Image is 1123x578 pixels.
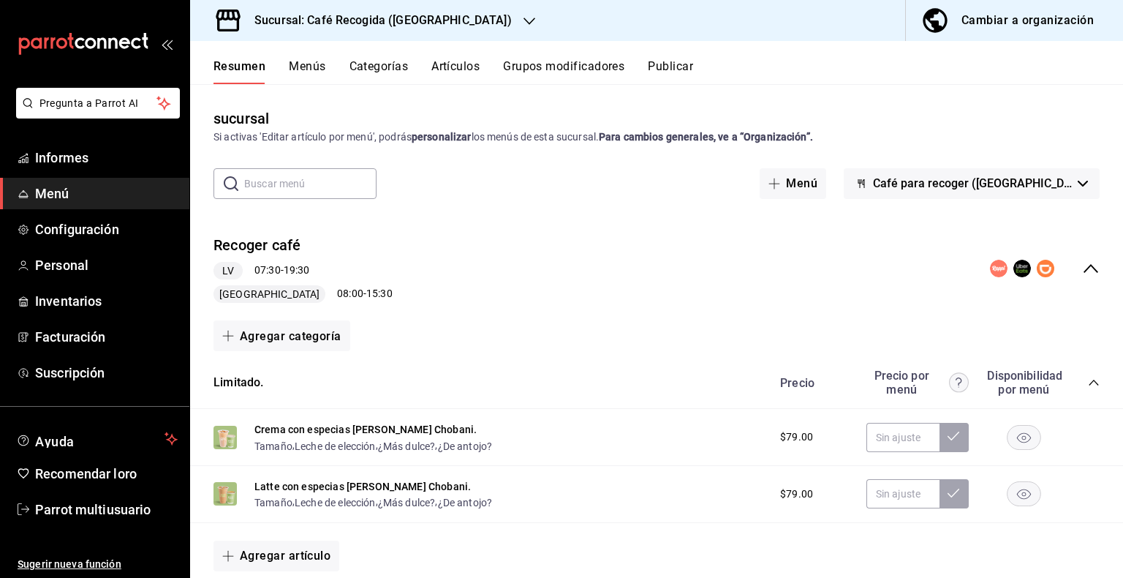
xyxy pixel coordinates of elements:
font: Artículos [431,59,480,73]
font: Precio por menú [874,369,929,397]
button: Leche de elección [295,495,376,511]
font: 19:30 [284,264,310,276]
button: ¿De antojo? [438,438,493,454]
font: $79.00 [780,431,813,443]
img: Avance [213,482,237,506]
font: Disponibilidad por menú [987,369,1062,397]
font: Facturación [35,329,105,345]
font: Configuración [35,222,119,237]
font: , [292,495,295,507]
button: Tamaño [254,438,292,454]
font: Leche de elección [295,440,376,452]
font: Categorías [349,59,409,73]
font: Suscripción [35,365,105,380]
div: pestañas de navegación [213,59,1123,84]
font: Menú [35,186,69,201]
font: ¿De antojo? [438,498,493,509]
font: LV [222,265,234,277]
button: Agregar artículo [213,541,339,571]
button: Tamaño [254,495,292,511]
font: , [376,439,378,451]
font: Agregar categoría [240,329,341,343]
font: sucursal [213,110,269,127]
button: abrir_cajón_menú [161,38,173,50]
font: Grupos modificadores [503,59,624,73]
font: Inventarios [35,293,102,309]
button: Latte con especias [PERSON_NAME] Chobani. [254,478,471,494]
button: Pregunta a Parrot AI [16,88,180,119]
font: personalizar [412,131,472,143]
font: - [281,264,284,276]
div: colapsar-fila-del-menú [190,222,1123,315]
font: Limitado. [213,375,264,389]
font: ¿Más dulce? [378,440,436,452]
font: Parrot multiusuario [35,502,151,517]
button: colapsar-categoría-fila [1088,377,1100,389]
button: Café para recoger ([GEOGRAPHIC_DATA]) [844,168,1100,199]
font: , [292,439,295,451]
font: Personal [35,258,88,273]
font: [GEOGRAPHIC_DATA] [219,288,319,300]
font: Cambiar a organización [961,13,1094,27]
font: Sugerir nueva función [18,558,121,570]
font: Recoger café [213,237,301,255]
font: Menú [786,176,817,190]
font: ¿De antojo? [438,440,493,452]
font: 08:00 [337,288,363,299]
font: Café para recoger ([GEOGRAPHIC_DATA]) [873,176,1093,190]
font: Pregunta a Parrot AI [39,97,139,109]
font: Precio [780,376,814,390]
font: , [435,495,437,507]
font: Agregar artículo [240,549,330,563]
font: ¿Más dulce? [378,498,436,509]
font: Menús [289,59,325,73]
font: 07:30 [254,264,281,276]
button: Menú [760,168,826,199]
font: , [435,439,437,451]
font: Para cambios generales, ve a “Organización”. [599,131,813,143]
font: los menús de esta sucursal. [472,131,600,143]
font: $79.00 [780,488,813,500]
font: , [376,495,378,507]
button: Limitado. [213,375,264,391]
font: Latte con especias [PERSON_NAME] Chobani. [254,481,471,492]
font: Sucursal: Café Recogida ([GEOGRAPHIC_DATA]) [254,13,512,27]
button: Leche de elección [295,438,376,454]
font: Leche de elección [295,498,376,509]
button: ¿Más dulce? [378,495,436,511]
font: 15:30 [366,288,393,299]
font: Recomendar loro [35,466,137,481]
font: Informes [35,150,88,165]
font: Publicar [648,59,693,73]
button: ¿De antojo? [438,495,493,511]
input: Sin ajuste [866,479,939,508]
button: ¿Más dulce? [378,438,436,454]
img: Avance [213,426,237,449]
font: Tamaño [254,498,292,509]
input: Sin ajuste [866,423,939,452]
button: Agregar categoría [213,320,350,351]
font: Crema con especias [PERSON_NAME] Chobani. [254,424,477,436]
a: Pregunta a Parrot AI [10,106,180,121]
font: - [363,288,366,299]
button: Recoger café [213,234,301,257]
font: Si activas 'Editar artículo por menú', podrás [213,131,412,143]
button: Crema con especias [PERSON_NAME] Chobani. [254,421,477,438]
input: Buscar menú [244,169,377,198]
font: Tamaño [254,440,292,452]
font: Resumen [213,59,265,73]
font: Ayuda [35,434,75,449]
